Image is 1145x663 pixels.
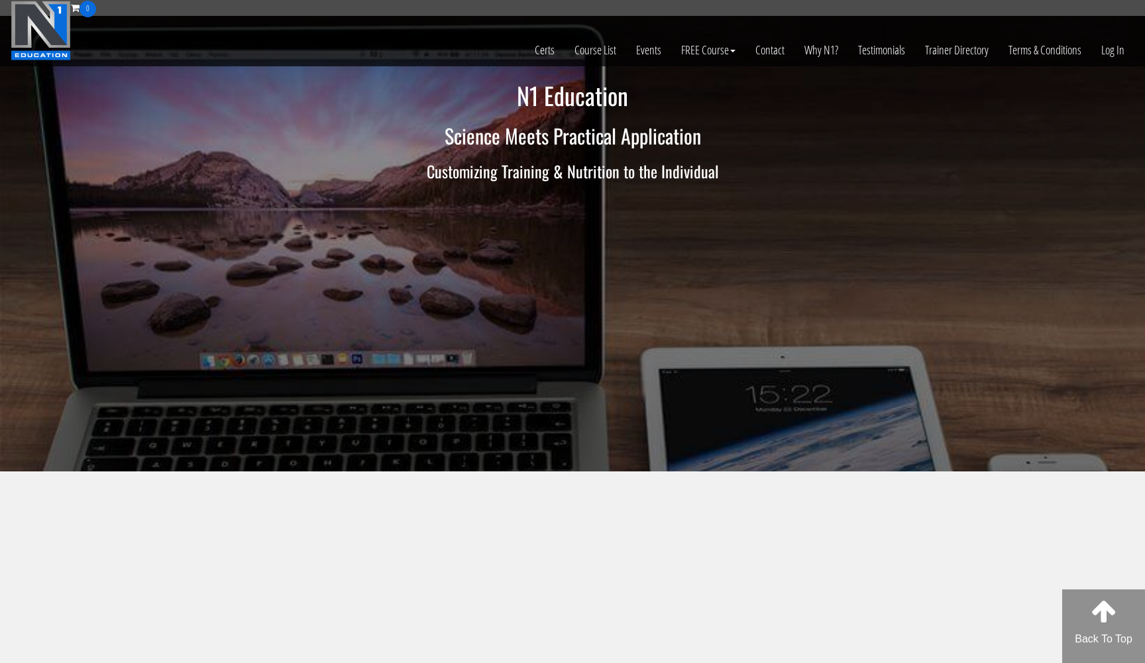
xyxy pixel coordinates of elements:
a: Testimonials [848,17,915,82]
h3: Customizing Training & Nutrition to the Individual [185,162,960,180]
span: 0 [80,1,96,17]
a: Events [626,17,671,82]
h1: N1 Education [185,82,960,109]
a: Log In [1091,17,1134,82]
a: FREE Course [671,17,745,82]
a: Terms & Conditions [999,17,1091,82]
img: n1-education [11,1,71,60]
a: 0 [71,1,96,14]
a: Course List [565,17,626,82]
a: Trainer Directory [915,17,999,82]
a: Certs [525,17,565,82]
a: Contact [745,17,794,82]
h2: Science Meets Practical Application [185,125,960,147]
a: Why N1? [794,17,848,82]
